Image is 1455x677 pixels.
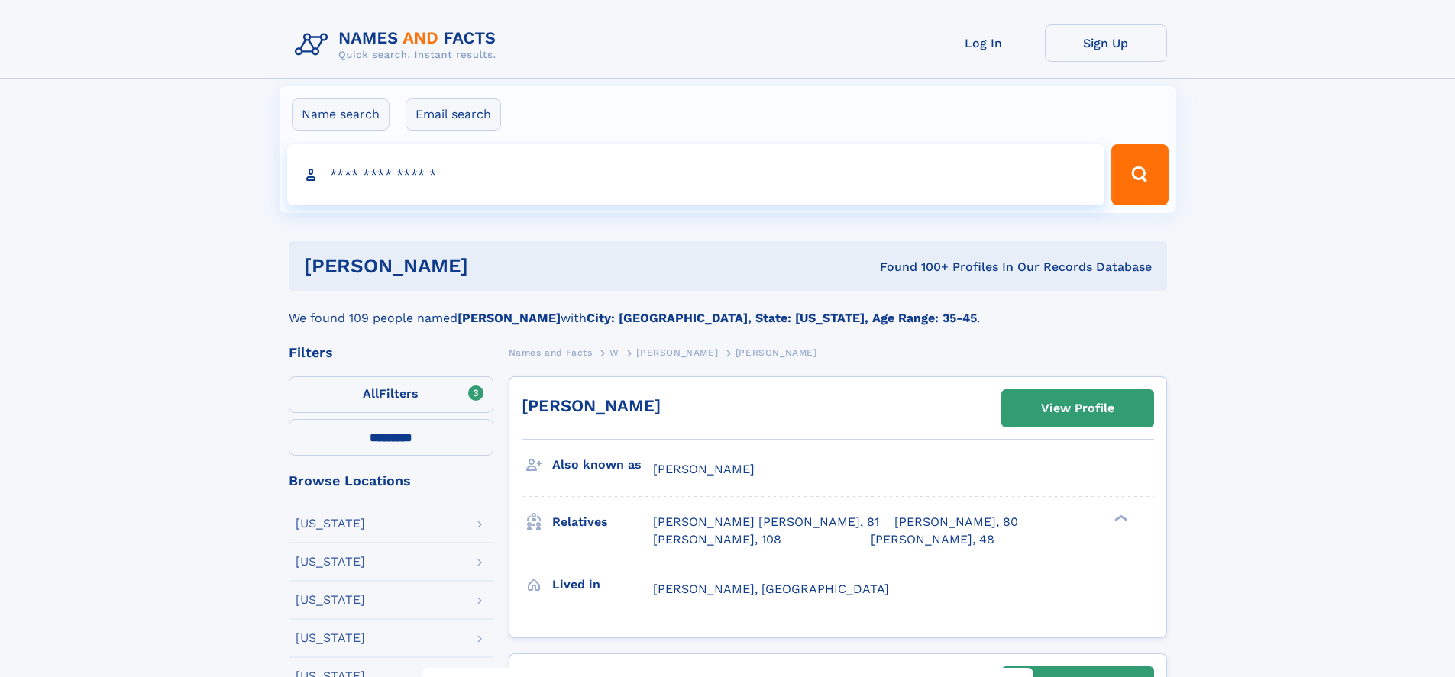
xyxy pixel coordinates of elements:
[736,347,817,358] span: [PERSON_NAME]
[509,343,593,362] a: Names and Facts
[289,376,493,413] label: Filters
[636,347,718,358] span: [PERSON_NAME]
[923,24,1045,62] a: Log In
[1111,144,1168,205] button: Search Button
[653,582,889,596] span: [PERSON_NAME], [GEOGRAPHIC_DATA]
[674,259,1152,276] div: Found 100+ Profiles In Our Records Database
[522,396,661,415] a: [PERSON_NAME]
[609,343,619,362] a: W
[289,24,509,66] img: Logo Names and Facts
[1041,391,1114,426] div: View Profile
[296,632,365,644] div: [US_STATE]
[304,256,674,276] h1: [PERSON_NAME]
[609,347,619,358] span: W
[363,386,379,401] span: All
[653,462,755,476] span: [PERSON_NAME]
[871,531,994,548] a: [PERSON_NAME], 48
[552,509,653,535] h3: Relatives
[1045,24,1167,62] a: Sign Up
[406,98,501,131] label: Email search
[292,98,390,131] label: Name search
[552,452,653,478] h3: Also known as
[653,531,781,548] a: [PERSON_NAME], 108
[894,514,1018,530] a: [PERSON_NAME], 80
[287,144,1105,205] input: search input
[296,594,365,606] div: [US_STATE]
[587,311,977,325] b: City: [GEOGRAPHIC_DATA], State: [US_STATE], Age Range: 35-45
[552,572,653,598] h3: Lived in
[1002,390,1153,427] a: View Profile
[653,514,879,530] a: [PERSON_NAME] [PERSON_NAME], 81
[289,474,493,488] div: Browse Locations
[296,556,365,568] div: [US_STATE]
[458,311,561,325] b: [PERSON_NAME]
[636,343,718,362] a: [PERSON_NAME]
[289,346,493,359] div: Filters
[289,291,1167,327] div: We found 109 people named with .
[296,517,365,530] div: [US_STATE]
[1111,514,1129,524] div: ❯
